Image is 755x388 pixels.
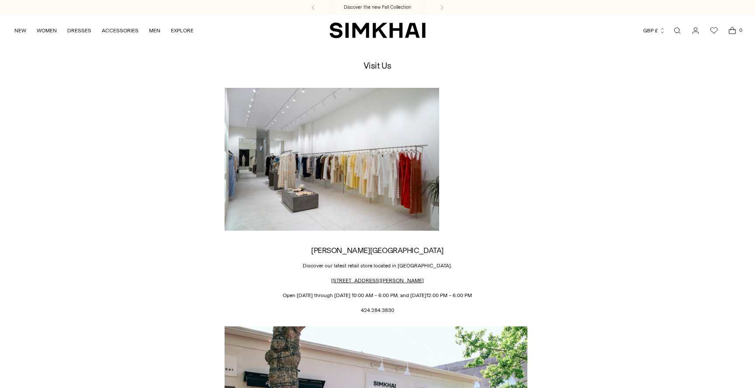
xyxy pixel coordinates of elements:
a: NEW [14,21,26,40]
h1: Visit Us [364,61,391,70]
span: 12:00 PM – 6:00 PM [426,292,472,298]
a: ACCESSORIES [102,21,139,40]
a: Wishlist [705,22,723,39]
a: Open cart modal [724,22,741,39]
p: Open [DATE] through [DATE] 10:00 AM – 6:00 PM, and [DATE] [225,291,530,299]
a: WOMEN [37,21,57,40]
a: MEN [149,21,160,40]
a: Open search modal [668,22,686,39]
a: Discover the new Fall Collection [344,4,411,11]
span: 0 [737,26,745,34]
h2: [PERSON_NAME][GEOGRAPHIC_DATA] [225,246,530,254]
a: DRESSES [67,21,91,40]
button: GBP £ [643,21,665,40]
p: Discover our latest retail store located in [GEOGRAPHIC_DATA]. [225,262,530,270]
a: SIMKHAI [329,22,426,39]
a: [STREET_ADDRESS][PERSON_NAME] [331,277,424,284]
p: 424.284.3830 [225,306,530,314]
a: EXPLORE [171,21,194,40]
a: Go to the account page [687,22,704,39]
